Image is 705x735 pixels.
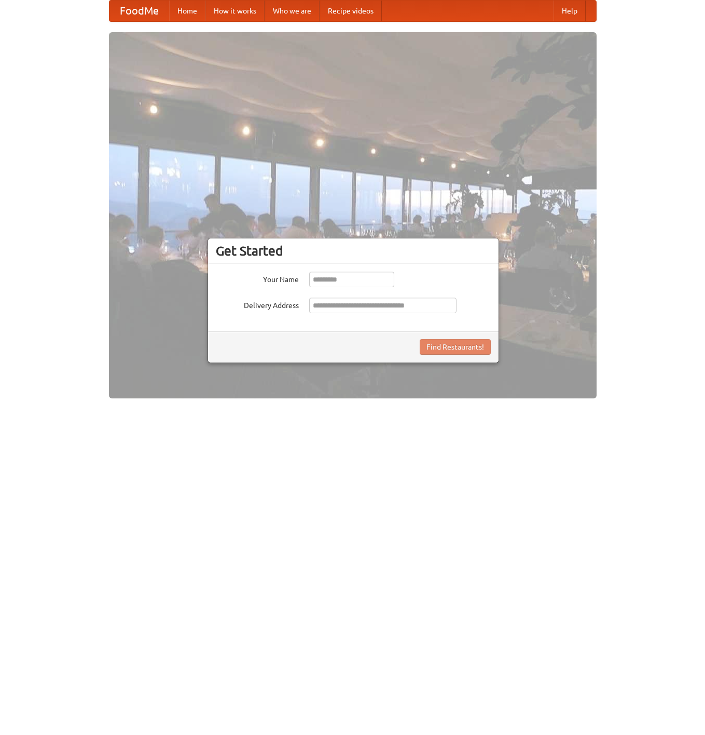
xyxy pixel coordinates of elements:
[205,1,265,21] a: How it works
[169,1,205,21] a: Home
[420,339,491,355] button: Find Restaurants!
[320,1,382,21] a: Recipe videos
[216,272,299,285] label: Your Name
[216,298,299,311] label: Delivery Address
[109,1,169,21] a: FoodMe
[265,1,320,21] a: Who we are
[216,243,491,259] h3: Get Started
[554,1,586,21] a: Help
